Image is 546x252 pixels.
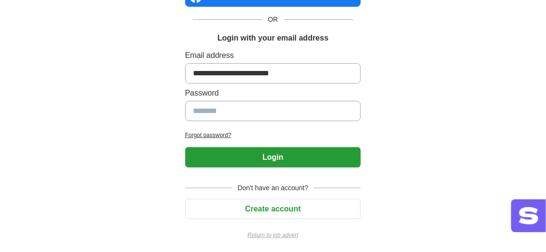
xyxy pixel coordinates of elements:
button: Login [185,147,361,168]
a: Return to job advert [185,231,361,239]
label: Email address [185,50,361,61]
span: OR [262,14,284,25]
span: Don't have an account? [232,183,314,193]
label: Password [185,87,361,99]
h1: Login with your email address [218,32,328,44]
a: Create account [185,205,361,213]
button: Create account [185,199,361,219]
a: Forgot password? [185,131,361,140]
